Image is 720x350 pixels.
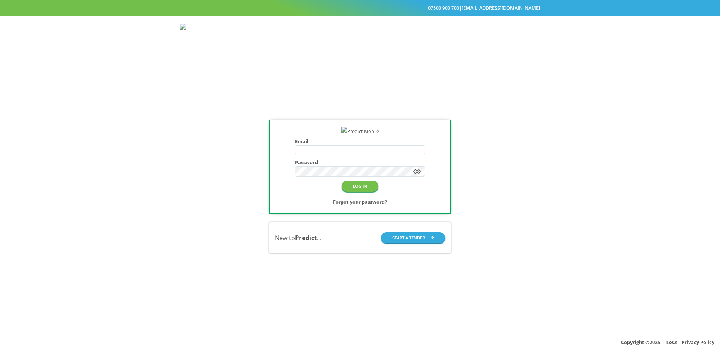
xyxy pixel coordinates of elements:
a: Forgot your password? [333,197,387,206]
a: [EMAIL_ADDRESS][DOMAIN_NAME] [462,4,540,11]
b: Predict [295,233,317,242]
a: Privacy Policy [681,339,714,346]
a: 07500 900 700 [428,4,459,11]
a: T&Cs [666,339,677,346]
h4: Email [295,139,425,144]
div: New to ... [275,233,321,242]
button: START A TENDER [381,232,445,243]
img: Predict Mobile [341,127,379,136]
div: | [180,3,540,12]
h4: Password [295,160,425,165]
button: LOG IN [342,181,378,191]
img: Predict Mobile [180,24,246,33]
